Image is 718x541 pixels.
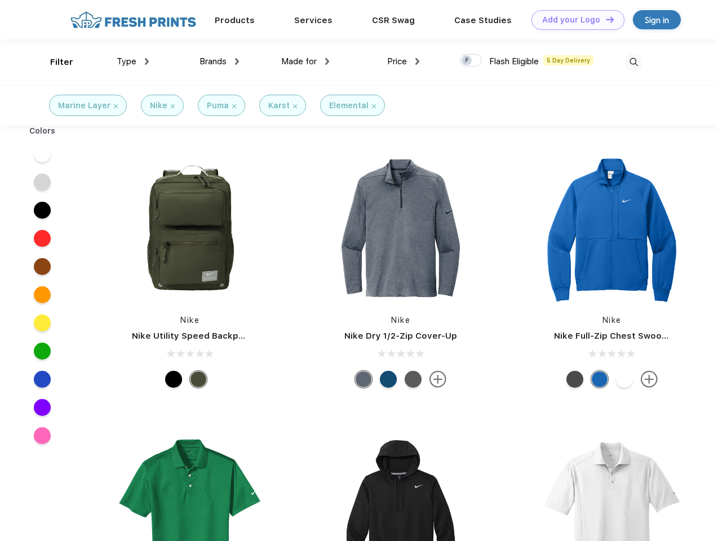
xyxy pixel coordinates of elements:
[268,100,290,112] div: Karst
[542,15,600,25] div: Add your Logo
[645,14,669,26] div: Sign in
[616,371,633,388] div: White
[117,56,136,66] span: Type
[67,10,200,30] img: fo%20logo%202.webp
[537,153,687,303] img: func=resize&h=266
[591,371,608,388] div: Royal
[207,100,229,112] div: Puma
[344,331,457,341] a: Nike Dry 1/2-Zip Cover-Up
[281,56,317,66] span: Made for
[215,15,255,25] a: Products
[232,104,236,108] img: filter_cancel.svg
[415,58,419,65] img: dropdown.png
[58,100,110,112] div: Marine Layer
[566,371,583,388] div: Anthracite
[132,331,254,341] a: Nike Utility Speed Backpack
[372,15,415,25] a: CSR Swag
[180,316,200,325] a: Nike
[329,100,369,112] div: Elemental
[165,371,182,388] div: Black
[543,55,593,65] span: 5 Day Delivery
[50,56,73,69] div: Filter
[293,104,297,108] img: filter_cancel.svg
[633,10,681,29] a: Sign in
[21,125,64,137] div: Colors
[429,371,446,388] img: more.svg
[114,104,118,108] img: filter_cancel.svg
[602,316,622,325] a: Nike
[200,56,227,66] span: Brands
[391,316,410,325] a: Nike
[380,371,397,388] div: Gym Blue
[372,104,376,108] img: filter_cancel.svg
[190,371,207,388] div: Cargo Khaki
[150,100,167,112] div: Nike
[171,104,175,108] img: filter_cancel.svg
[641,371,658,388] img: more.svg
[355,371,372,388] div: Navy Heather
[554,331,704,341] a: Nike Full-Zip Chest Swoosh Jacket
[405,371,422,388] div: Black Heather
[325,58,329,65] img: dropdown.png
[145,58,149,65] img: dropdown.png
[294,15,333,25] a: Services
[606,16,614,23] img: DT
[387,56,407,66] span: Price
[489,56,539,66] span: Flash Eligible
[235,58,239,65] img: dropdown.png
[624,53,643,72] img: desktop_search.svg
[115,153,265,303] img: func=resize&h=266
[326,153,476,303] img: func=resize&h=266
